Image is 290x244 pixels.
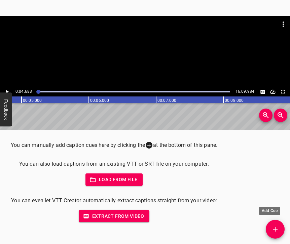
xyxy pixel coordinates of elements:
span: 0:04.683 [15,89,32,94]
text: 00:07.000 [157,98,176,103]
button: Extract from video [79,210,149,222]
button: Add Cue [266,220,285,239]
button: Load from file [85,173,143,186]
button: Zoom In [259,109,273,122]
text: 00:05.000 [23,98,42,103]
button: Play/Pause [3,87,11,96]
text: 00:06.000 [90,98,109,103]
div: Play progress [37,91,230,92]
p: You can even let VTT Creator automatically extract captions straight from your video: [11,197,217,205]
p: You can also load captions from an existing VTT or SRT file on your computer: [11,160,217,168]
button: Toggle captions [258,87,267,96]
span: Load from file [91,175,138,184]
button: Toggle fullscreen [279,87,287,96]
button: Zoom Out [274,109,287,122]
span: 16:09.984 [235,89,254,94]
button: Change Playback Speed [268,87,277,96]
p: You can manually add caption cues here by clicking the at the bottom of this pane. [11,141,217,150]
span: Extract from video [84,212,144,220]
text: 00:08.000 [225,98,244,103]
